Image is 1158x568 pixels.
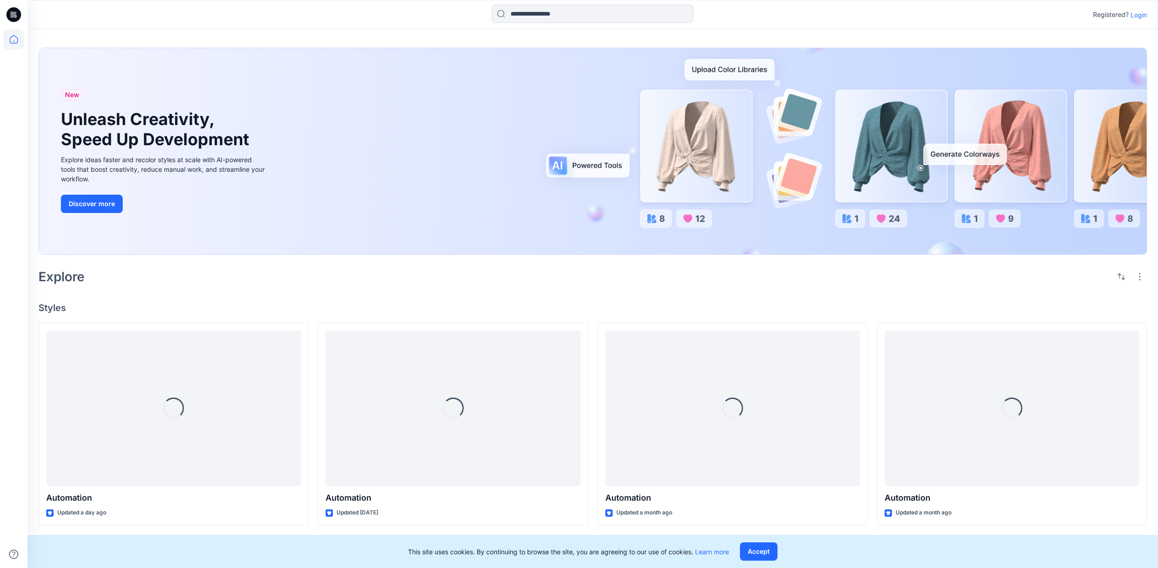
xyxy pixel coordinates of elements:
a: Learn more [695,548,729,556]
h2: Explore [38,269,85,284]
div: Explore ideas faster and recolor styles at scale with AI-powered tools that boost creativity, red... [61,155,267,184]
p: Updated a month ago [896,508,951,518]
p: Updated [DATE] [337,508,378,518]
p: Automation [885,492,1139,504]
p: Automation [605,492,860,504]
p: Updated a month ago [616,508,672,518]
p: Registered? [1093,9,1129,20]
h1: Unleash Creativity, Speed Up Development [61,109,253,149]
button: Discover more [61,195,123,213]
p: This site uses cookies. By continuing to browse the site, you are agreeing to our use of cookies. [408,547,729,557]
span: New [65,89,79,100]
p: Automation [326,492,580,504]
p: Updated a day ago [57,508,106,518]
a: Discover more [61,195,267,213]
p: Automation [46,492,301,504]
button: Accept [740,542,777,561]
h4: Styles [38,302,1147,313]
p: Login [1131,10,1147,20]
